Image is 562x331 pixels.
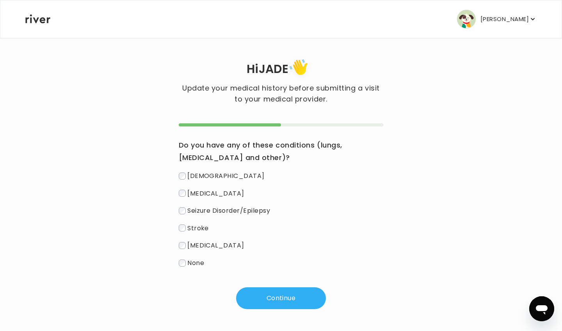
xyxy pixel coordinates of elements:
[179,190,186,197] input: [MEDICAL_DATA]
[179,173,186,180] input: [DEMOGRAPHIC_DATA]
[480,14,529,25] p: [PERSON_NAME]
[529,296,554,321] iframe: Button to launch messaging window
[457,10,537,28] button: user avatar[PERSON_NAME]
[135,57,427,83] h1: Hi JADE
[187,206,270,215] span: Seizure Disorder/Epilepsy
[179,260,186,267] input: None
[179,83,383,105] p: Update your medical history before submitting a visit to your medical provider.
[187,189,244,198] span: [MEDICAL_DATA]
[187,223,209,232] span: Stroke
[179,207,186,214] input: Seizure Disorder/Epilepsy
[187,241,244,250] span: [MEDICAL_DATA]
[236,287,326,309] button: Continue
[179,242,186,249] input: [MEDICAL_DATA]
[179,224,186,231] input: Stroke
[187,258,204,267] span: None
[179,139,384,164] h3: Do you have any of these conditions (lungs, [MEDICAL_DATA] and other)?
[457,10,476,28] img: user avatar
[187,171,265,180] span: [DEMOGRAPHIC_DATA]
